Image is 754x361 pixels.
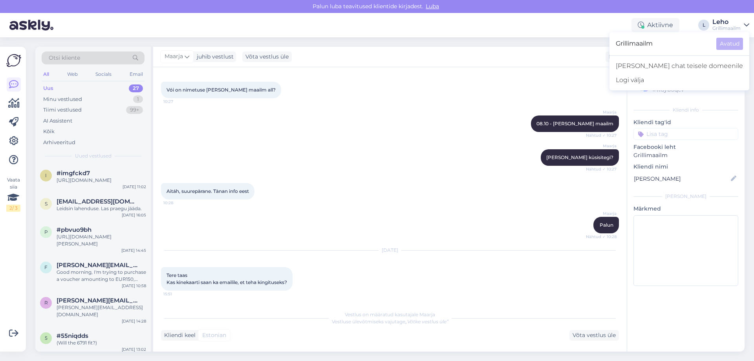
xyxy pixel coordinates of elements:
[44,264,48,270] span: f
[122,318,146,324] div: [DATE] 14:28
[586,166,617,172] span: Nähtud ✓ 10:27
[6,53,21,68] img: Askly Logo
[587,211,617,216] span: Maarja
[129,84,143,92] div: 27
[57,170,90,177] span: #imgfckd7
[587,109,617,115] span: Maarja
[57,262,138,269] span: francesca@xtendedgaming.com
[716,38,743,50] button: Avatud
[712,25,741,31] div: Grillimaailm
[43,84,53,92] div: Uus
[712,19,749,31] a: LehoGrillimaailm
[165,52,183,61] span: Maarja
[57,332,88,339] span: #55niqdds
[536,121,613,126] span: 08.10 - [PERSON_NAME] maailm
[633,143,738,151] p: Facebooki leht
[161,331,196,339] div: Kliendi keel
[57,297,138,304] span: reimann.indrek@gmail.com
[6,176,20,212] div: Vaata siia
[42,69,51,79] div: All
[121,247,146,253] div: [DATE] 14:45
[133,95,143,103] div: 1
[634,174,729,183] input: Lisa nimi
[633,118,738,126] p: Kliendi tag'id
[123,184,146,190] div: [DATE] 11:02
[633,151,738,159] p: Grillimaailm
[43,139,75,147] div: Arhiveeritud
[405,319,448,324] i: „Võtke vestlus üle”
[163,99,193,104] span: 10:27
[57,177,146,184] div: [URL][DOMAIN_NAME]
[43,106,82,114] div: Tiimi vestlused
[633,163,738,171] p: Kliendi nimi
[57,205,146,212] div: Leidsin lahenduse. Las praegu jääda.
[57,339,146,346] div: (Will the 6791 fit?)
[49,54,80,62] span: Otsi kliente
[167,87,276,93] span: Vói on nimetuse [PERSON_NAME] maailm all?
[586,132,617,138] span: Nähtud ✓ 10:27
[128,69,145,79] div: Email
[122,212,146,218] div: [DATE] 16:05
[569,330,619,341] div: Võta vestlus üle
[94,69,113,79] div: Socials
[600,222,613,228] span: Palun
[43,117,72,125] div: AI Assistent
[163,200,193,206] span: 10:28
[698,20,709,31] div: L
[163,291,193,297] span: 15:51
[44,229,48,235] span: p
[423,3,441,10] span: Luba
[633,205,738,213] p: Märkmed
[45,172,47,178] span: i
[345,312,435,317] span: Vestlus on määratud kasutajale Maarja
[609,73,749,87] div: Logi välja
[57,269,146,283] div: Good morning, I'm trying to purchase a voucher amounting to EUR150, however when I get to check o...
[122,283,146,289] div: [DATE] 10:58
[242,51,292,62] div: Võta vestlus üle
[43,95,82,103] div: Minu vestlused
[633,128,738,140] input: Lisa tag
[75,152,112,159] span: Uued vestlused
[126,106,143,114] div: 99+
[57,198,138,205] span: spektruumstuudio@gmail.com
[43,128,55,136] div: Kõik
[586,234,617,240] span: Nähtud ✓ 10:28
[616,38,710,50] span: Grillimaailm
[609,59,749,73] a: [PERSON_NAME] chat teisele domeenile
[57,233,146,247] div: [URL][DOMAIN_NAME][PERSON_NAME]
[587,143,617,149] span: Maarja
[202,331,226,339] span: Estonian
[633,193,738,200] div: [PERSON_NAME]
[57,304,146,318] div: [PERSON_NAME][EMAIL_ADDRESS][DOMAIN_NAME]
[6,205,20,212] div: 2 / 3
[631,18,679,32] div: Aktiivne
[122,346,146,352] div: [DATE] 13:02
[161,247,619,254] div: [DATE]
[57,226,92,233] span: #pbvuo9bh
[332,319,448,324] span: Vestluse ülevõtmiseks vajutage
[45,201,48,207] span: s
[712,19,741,25] div: Leho
[167,188,249,194] span: Aitáh, suurepàrane. Tànan info eest
[546,154,613,160] span: [PERSON_NAME] küsisitegi?
[44,300,48,306] span: r
[194,53,234,61] div: juhib vestlust
[66,69,79,79] div: Web
[633,106,738,114] div: Kliendi info
[167,272,287,285] span: Tere taas Kas kinekaarti saan ka emailile, et teha kingituseks?
[45,335,48,341] span: 5
[606,53,625,61] div: Klient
